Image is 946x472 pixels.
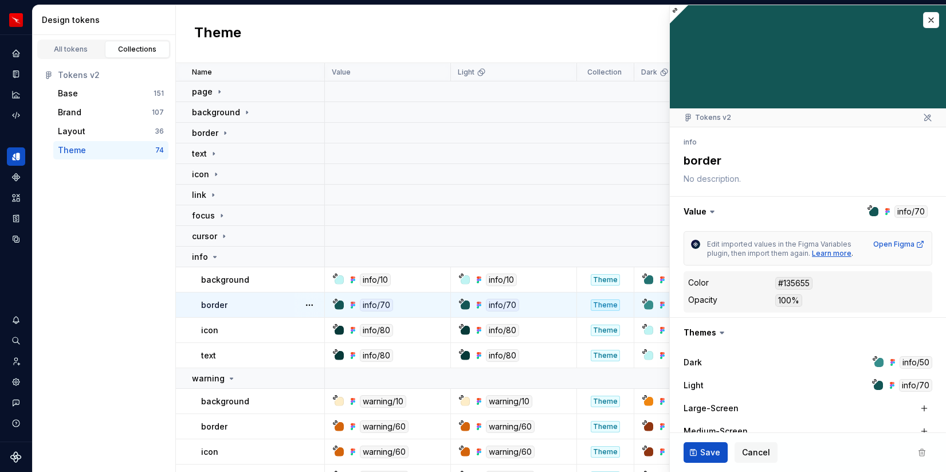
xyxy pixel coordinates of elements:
[53,84,168,103] button: Base151
[53,122,168,141] a: Layout36
[591,299,620,311] div: Theme
[7,311,25,329] button: Notifications
[201,299,227,311] p: border
[684,113,731,122] div: Tokens v2
[332,68,351,77] p: Value
[201,325,218,336] p: icon
[192,148,207,159] p: text
[7,209,25,228] a: Storybook stories
[486,420,535,433] div: warning/60
[201,421,227,432] p: border
[155,146,164,155] div: 74
[775,294,802,307] div: 100%
[775,277,812,290] div: #135655
[7,106,25,124] a: Code automation
[7,230,25,248] a: Data sources
[42,14,171,26] div: Design tokens
[109,45,166,54] div: Collections
[360,446,409,458] div: warning/60
[486,324,519,337] div: info/80
[684,380,704,391] label: Light
[7,189,25,207] a: Assets
[7,168,25,186] a: Components
[7,44,25,63] a: Home
[7,65,25,83] a: Documentation
[201,396,249,407] p: background
[192,107,240,118] p: background
[900,356,932,369] div: info/50
[587,68,622,77] p: Collection
[486,395,532,408] div: warning/10
[360,349,393,362] div: info/80
[688,294,717,306] div: Opacity
[707,240,853,258] span: Edit imported values in the Figma Variables plugin, then import them again.
[9,13,23,27] img: 6b187050-a3ed-48aa-8485-808e17fcee26.png
[192,189,206,201] p: link
[152,108,164,117] div: 107
[360,274,391,286] div: info/10
[812,249,851,258] a: Learn more
[735,442,778,463] button: Cancel
[58,88,78,99] div: Base
[155,127,164,136] div: 36
[53,103,168,122] button: Brand107
[360,324,393,337] div: info/80
[192,68,212,77] p: Name
[486,274,517,286] div: info/10
[154,89,164,98] div: 151
[58,145,86,156] div: Theme
[591,421,620,432] div: Theme
[360,420,409,433] div: warning/60
[58,126,85,137] div: Layout
[192,251,208,263] p: info
[42,45,100,54] div: All tokens
[591,446,620,458] div: Theme
[7,331,25,350] div: Search ⌘K
[486,446,535,458] div: warning/60
[486,299,519,311] div: info/70
[7,147,25,166] a: Design tokens
[684,426,748,437] label: Medium-Screen
[684,357,702,368] label: Dark
[360,299,393,311] div: info/70
[688,277,709,288] div: Color
[201,274,249,286] p: background
[7,85,25,104] a: Analytics
[192,86,213,97] p: page
[194,24,241,44] h2: Theme
[700,447,720,458] span: Save
[641,68,657,77] p: Dark
[7,373,25,391] a: Settings
[458,68,474,77] p: Light
[591,396,620,407] div: Theme
[591,350,620,361] div: Theme
[58,107,81,118] div: Brand
[486,349,519,362] div: info/80
[201,350,216,361] p: text
[192,169,209,180] p: icon
[899,379,932,392] div: info/70
[684,442,728,463] button: Save
[58,69,164,81] div: Tokens v2
[7,352,25,370] a: Invite team
[7,393,25,412] button: Contact support
[201,446,218,458] p: icon
[192,127,218,139] p: border
[684,403,739,414] label: Large-Screen
[873,240,925,249] div: Open Figma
